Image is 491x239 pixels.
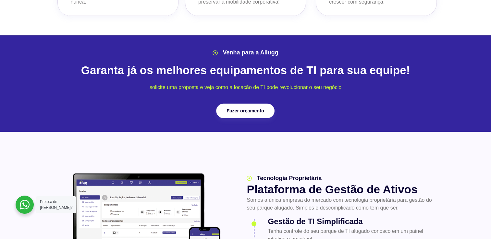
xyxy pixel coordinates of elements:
[459,208,491,239] iframe: Chat Widget
[40,199,72,210] span: Precisa de [PERSON_NAME]?
[227,108,264,113] span: Fazer orçamento
[216,103,275,118] a: Fazer orçamento
[54,63,437,77] h2: Garanta já os melhores equipamentos de TI para sua equipe!
[247,196,434,212] p: Somos a única empresa do mercado com tecnologia proprietária para gestão do seu parque alugado. S...
[268,216,434,227] h3: Gestão de TI Simplificada
[54,84,437,91] p: solicite uma proposta e veja como a locação de TI pode revolucionar o seu negócio
[459,208,491,239] div: Widget de chat
[255,174,322,183] span: Tecnologia Proprietária
[247,183,434,196] h2: Plataforma de Gestão de Ativos
[221,48,278,57] span: Venha para a Allugg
